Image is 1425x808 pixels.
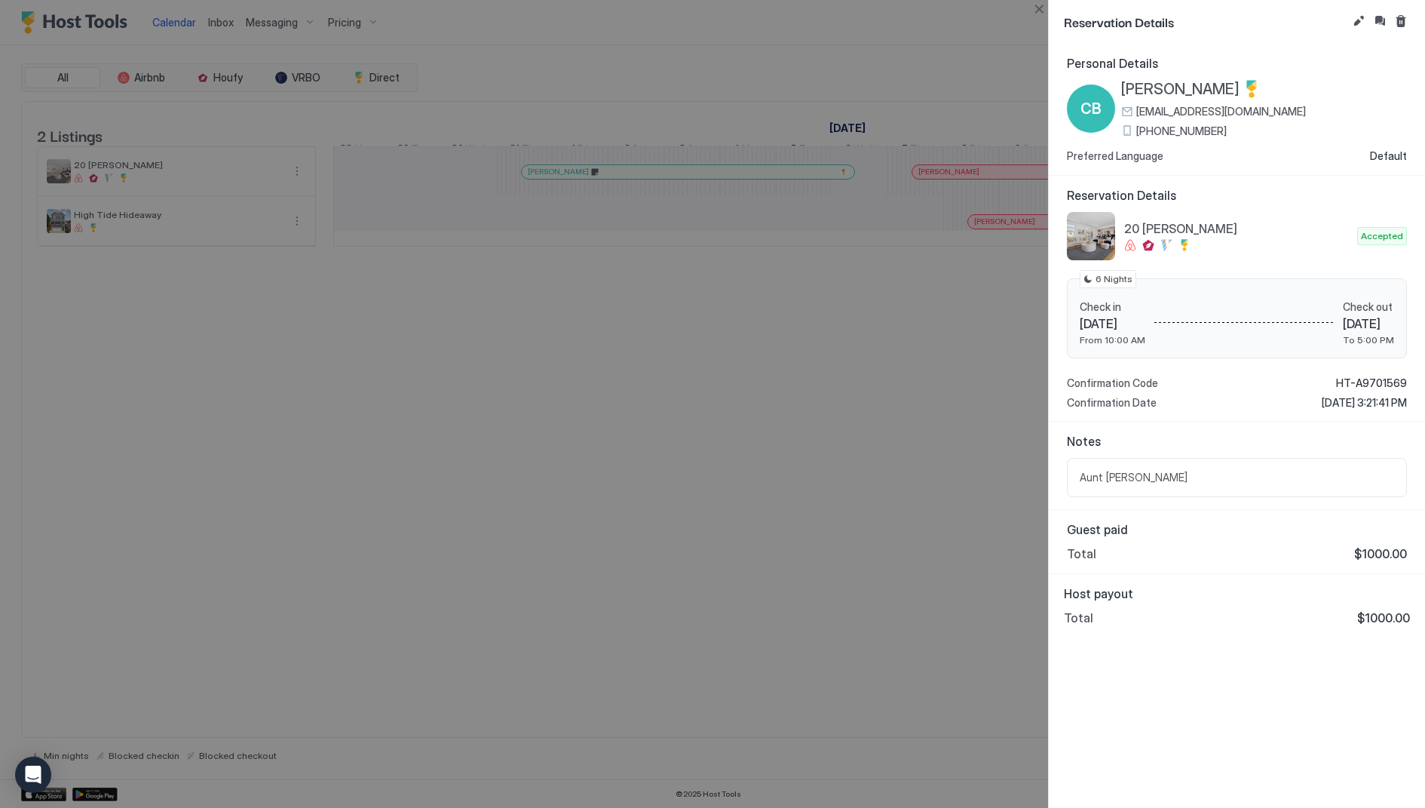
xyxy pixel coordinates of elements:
span: Total [1067,546,1096,561]
span: Total [1064,610,1093,625]
span: Host payout [1064,586,1410,601]
span: [DATE] [1080,316,1145,331]
span: [DATE] [1343,316,1394,331]
span: Check out [1343,300,1394,314]
span: Reservation Details [1064,12,1347,31]
span: HT-A9701569 [1336,376,1407,390]
span: Personal Details [1067,56,1407,71]
div: Open Intercom Messenger [15,757,51,793]
span: To 5:00 PM [1343,334,1394,346]
span: Guest paid [1067,522,1407,537]
span: Aunt [PERSON_NAME] [1080,471,1394,484]
span: From 10:00 AM [1080,334,1145,346]
span: Check in [1080,300,1145,314]
span: Confirmation Date [1067,396,1157,410]
span: 6 Nights [1096,272,1132,286]
span: Preferred Language [1067,149,1163,163]
span: Reservation Details [1067,188,1407,203]
span: Confirmation Code [1067,376,1158,390]
span: [EMAIL_ADDRESS][DOMAIN_NAME] [1136,105,1306,118]
span: [PHONE_NUMBER] [1136,124,1227,138]
button: Inbox [1371,12,1389,30]
button: Cancel reservation [1392,12,1410,30]
div: listing image [1067,212,1115,260]
span: CB [1080,97,1102,120]
span: $1000.00 [1354,546,1407,561]
span: $1000.00 [1357,610,1410,625]
button: Edit reservation [1350,12,1368,30]
span: Default [1370,149,1407,163]
span: Notes [1067,434,1407,449]
span: [PERSON_NAME] [1121,80,1240,99]
span: [DATE] 3:21:41 PM [1322,396,1407,410]
span: Accepted [1361,229,1403,243]
span: 20 [PERSON_NAME] [1124,221,1351,236]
